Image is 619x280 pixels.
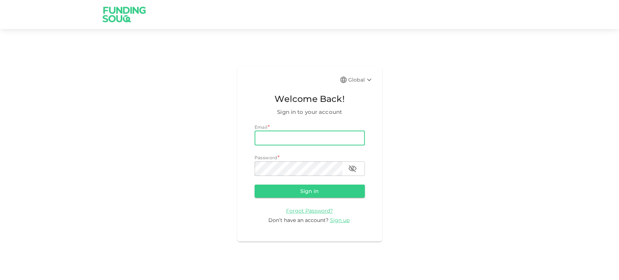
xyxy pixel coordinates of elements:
input: password [255,161,342,176]
span: Welcome Back! [255,92,365,106]
button: Sign in [255,185,365,198]
span: Email [255,124,268,130]
a: Forgot Password? [286,207,333,214]
span: Sign up [330,217,350,223]
span: Password [255,155,277,160]
span: Don’t have an account? [268,217,329,223]
div: Global [348,75,374,84]
span: Forgot Password? [286,207,333,214]
input: email [255,131,365,145]
span: Sign in to your account [255,108,365,116]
